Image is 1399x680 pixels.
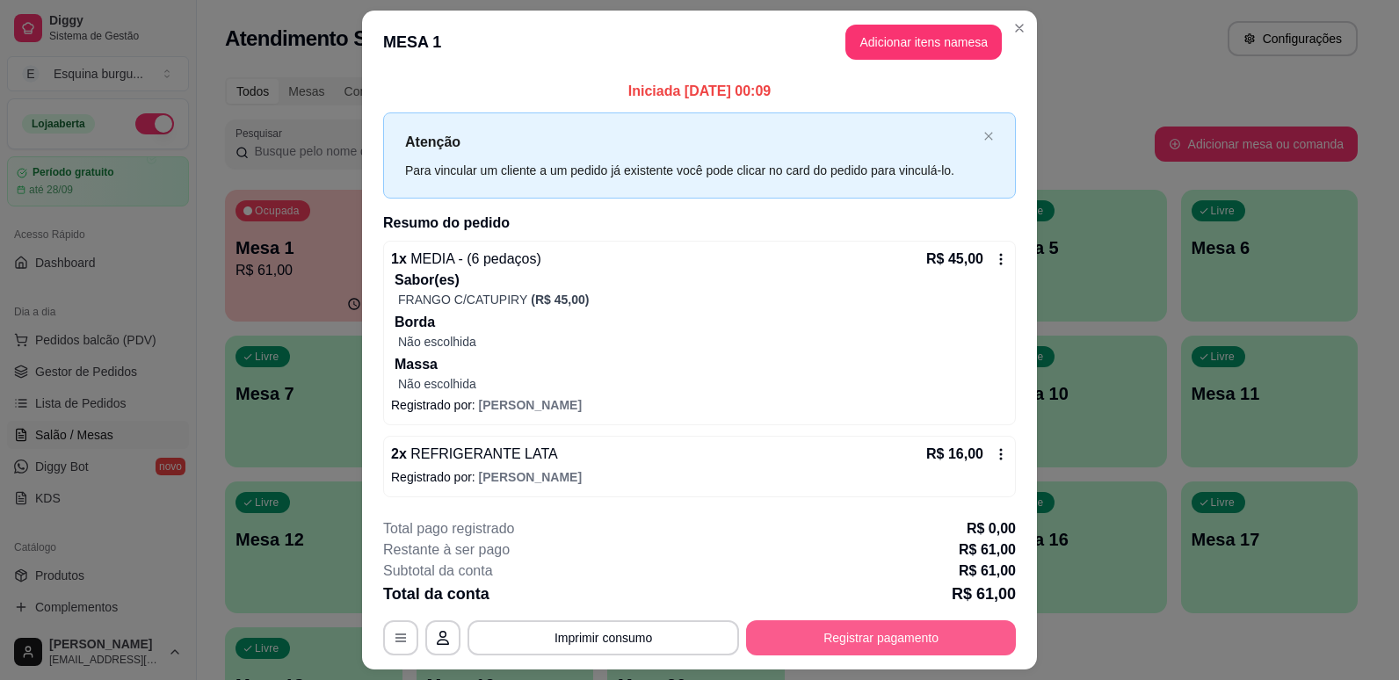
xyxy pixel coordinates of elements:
p: R$ 0,00 [967,518,1016,539]
p: 2 x [391,444,558,465]
p: Massa [395,354,1008,375]
span: [PERSON_NAME] [479,470,582,484]
p: Iniciada [DATE] 00:09 [383,81,1016,102]
button: Imprimir consumo [468,620,739,655]
span: MEDIA - (6 pedaços) [407,251,541,266]
p: Atenção [405,131,976,153]
div: Para vincular um cliente a um pedido já existente você pode clicar no card do pedido para vinculá... [405,161,976,180]
span: [PERSON_NAME] [479,398,582,412]
p: Borda [395,312,1008,333]
p: R$ 61,00 [952,582,1016,606]
button: Close [1005,14,1033,42]
p: Registrado por: [391,396,1008,414]
p: R$ 61,00 [959,539,1016,561]
p: Total pago registrado [383,518,514,539]
button: Adicionar itens namesa [845,25,1002,60]
p: Subtotal da conta [383,561,493,582]
span: close [983,131,994,141]
p: R$ 61,00 [959,561,1016,582]
p: R$ 45,00 [926,249,983,270]
p: Não escolhida [398,333,1008,351]
header: MESA 1 [362,11,1037,74]
p: 1 x [391,249,541,270]
h2: Resumo do pedido [383,213,1016,234]
p: R$ 16,00 [926,444,983,465]
p: Total da conta [383,582,489,606]
button: Registrar pagamento [746,620,1016,655]
p: Não escolhida [398,375,1008,393]
button: close [983,131,994,142]
p: Registrado por: [391,468,1008,486]
p: Sabor(es) [395,270,1008,291]
span: REFRIGERANTE LATA [407,446,558,461]
p: (R$ 45,00) [531,291,589,308]
p: FRANGO C/CATUPIRY [398,291,527,308]
p: Restante à ser pago [383,539,510,561]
